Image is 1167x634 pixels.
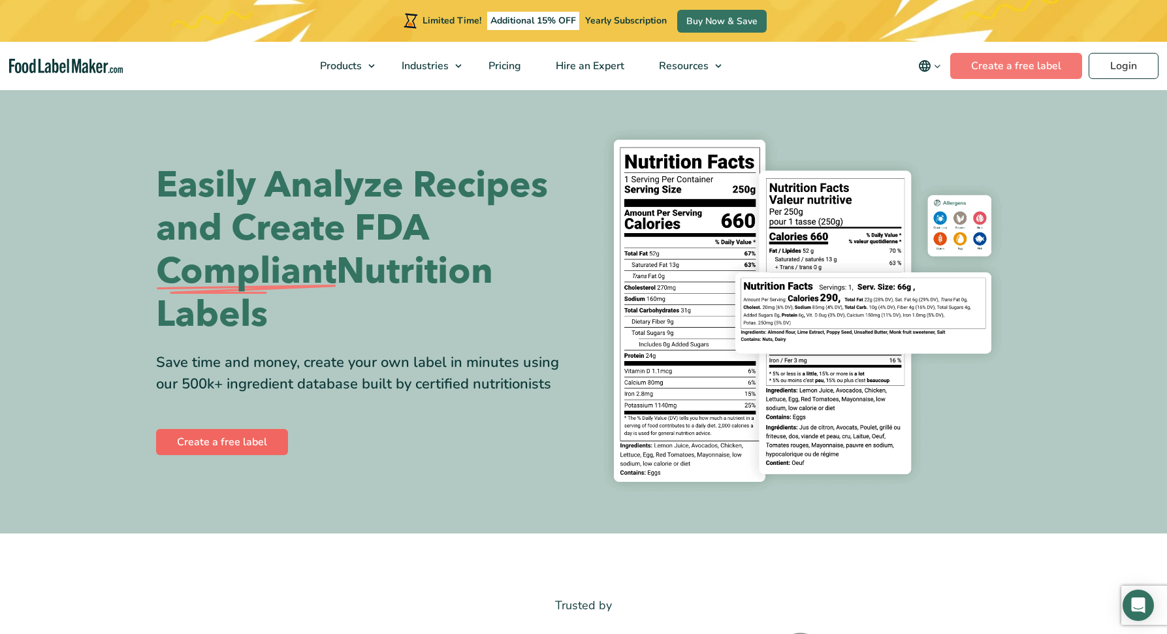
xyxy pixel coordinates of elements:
span: Products [316,59,363,73]
a: Create a free label [156,429,288,455]
a: Hire an Expert [539,42,639,90]
span: Resources [655,59,710,73]
div: Open Intercom Messenger [1123,590,1154,621]
a: Buy Now & Save [677,10,767,33]
a: Create a free label [950,53,1082,79]
a: Industries [385,42,468,90]
span: Pricing [485,59,522,73]
span: Hire an Expert [552,59,626,73]
a: Login [1089,53,1159,79]
a: Products [303,42,381,90]
a: Pricing [472,42,536,90]
div: Save time and money, create your own label in minutes using our 500k+ ingredient database built b... [156,352,574,395]
p: Trusted by [156,596,1012,615]
span: Industries [398,59,450,73]
span: Compliant [156,250,336,293]
h1: Easily Analyze Recipes and Create FDA Nutrition Labels [156,164,574,336]
span: Limited Time! [423,14,481,27]
span: Additional 15% OFF [487,12,579,30]
span: Yearly Subscription [585,14,667,27]
a: Resources [642,42,728,90]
